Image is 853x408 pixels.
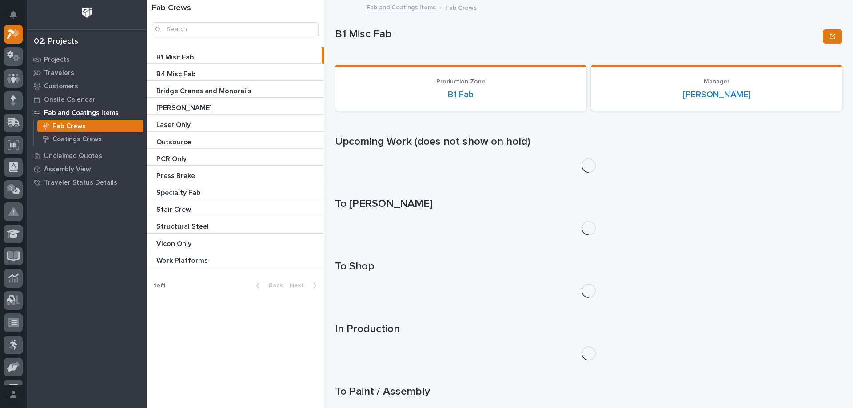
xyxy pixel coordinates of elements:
[147,234,324,250] a: Vicon OnlyVicon Only
[156,187,202,197] p: Specialty Fab
[286,281,324,289] button: Next
[147,64,324,81] a: B4 Misc FabB4 Misc Fab
[152,4,319,13] h1: Fab Crews
[52,123,86,131] p: Fab Crews
[44,109,119,117] p: Fab and Coatings Items
[156,238,193,248] p: Vicon Only
[44,152,102,160] p: Unclaimed Quotes
[147,166,324,182] a: Press BrakePress Brake
[156,153,188,163] p: PCR Only
[11,11,23,25] div: Notifications
[683,89,751,100] a: [PERSON_NAME]
[156,51,195,62] p: B1 Misc Fab
[27,66,147,79] a: Travelers
[147,47,324,64] a: B1 Misc FabB1 Misc Fab
[34,37,78,47] div: 02. Projects
[147,199,324,216] a: Stair CrewStair Crew
[44,166,91,174] p: Assembly View
[34,133,147,145] a: Coatings Crews
[147,182,324,199] a: Specialty FabSpecialty Fab
[27,79,147,93] a: Customers
[44,179,117,187] p: Traveler Status Details
[446,2,477,12] p: Fab Crews
[152,22,319,36] input: Search
[335,260,842,273] h1: To Shop
[79,4,95,21] img: Workspace Logo
[156,221,211,231] p: Structural Steel
[44,69,74,77] p: Travelers
[156,119,192,129] p: Laser Only
[52,135,102,143] p: Coatings Crews
[27,93,147,106] a: Onsite Calendar
[27,149,147,162] a: Unclaimed Quotes
[335,28,819,41] p: B1 Misc Fab
[147,115,324,131] a: Laser OnlyLaser Only
[27,53,147,66] a: Projects
[704,79,729,85] span: Manager
[27,106,147,119] a: Fab and Coatings Items
[156,170,197,180] p: Press Brake
[27,176,147,189] a: Traveler Status Details
[156,85,253,95] p: Bridge Cranes and Monorails
[27,162,147,176] a: Assembly View
[44,83,78,91] p: Customers
[156,136,193,147] p: Outsource
[367,2,436,12] a: Fab and Coatings Items
[156,204,193,214] p: Stair Crew
[4,5,23,24] button: Notifications
[44,96,96,104] p: Onsite Calendar
[147,275,173,297] p: 1 of 1
[263,281,283,289] span: Back
[290,281,309,289] span: Next
[147,132,324,149] a: OutsourceOutsource
[335,385,842,398] h1: To Paint / Assembly
[335,323,842,336] h1: In Production
[249,281,286,289] button: Back
[436,79,486,85] span: Production Zone
[147,81,324,98] a: Bridge Cranes and MonorailsBridge Cranes and Monorails
[147,98,324,115] a: [PERSON_NAME][PERSON_NAME]
[34,120,147,132] a: Fab Crews
[147,149,324,166] a: PCR OnlyPCR Only
[156,255,210,265] p: Work Platforms
[147,250,324,267] a: Work PlatformsWork Platforms
[448,89,474,100] a: B1 Fab
[44,56,70,64] p: Projects
[335,198,842,210] h1: To [PERSON_NAME]
[335,135,842,148] h1: Upcoming Work (does not show on hold)
[147,216,324,233] a: Structural SteelStructural Steel
[156,102,213,112] p: [PERSON_NAME]
[156,68,197,79] p: B4 Misc Fab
